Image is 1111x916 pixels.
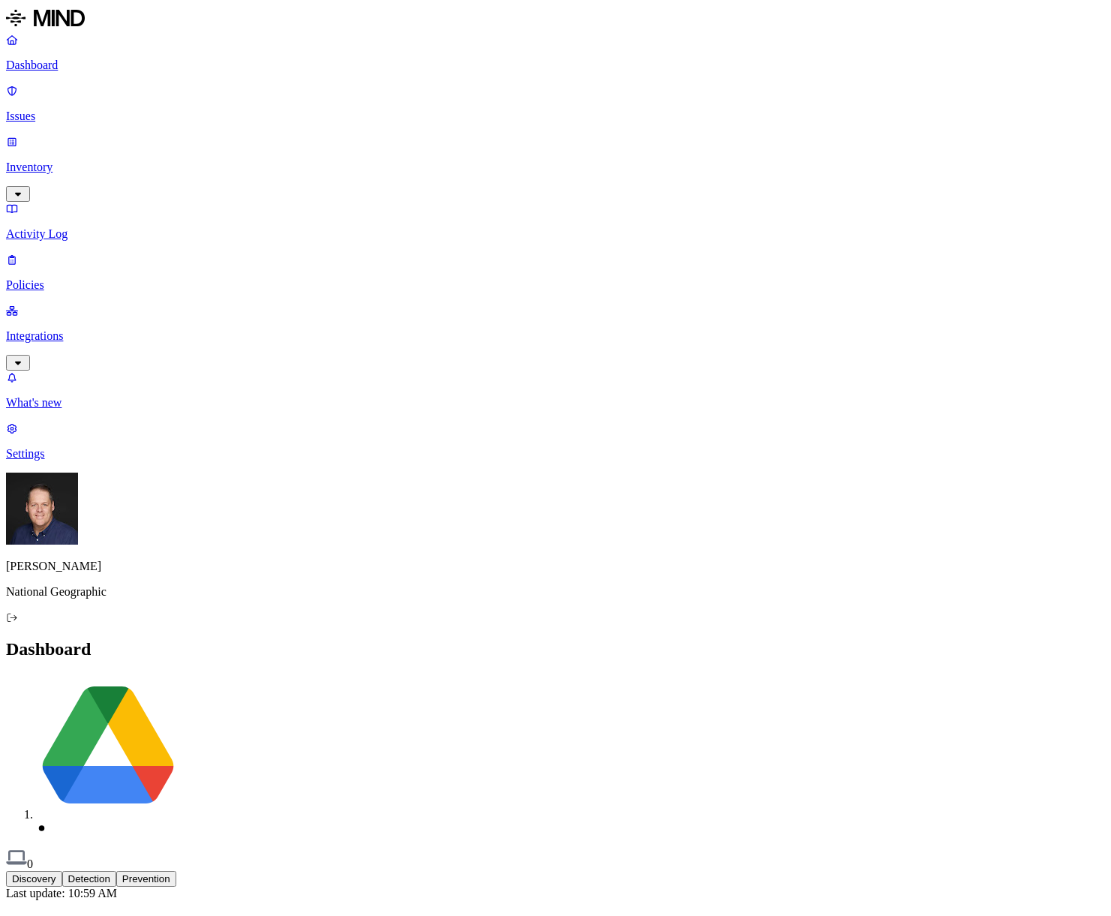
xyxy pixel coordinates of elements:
p: Integrations [6,329,1105,343]
a: What's new [6,371,1105,410]
p: Inventory [6,161,1105,174]
img: Mark DeCarlo [6,473,78,545]
h2: Dashboard [6,639,1105,659]
button: Prevention [116,871,176,887]
p: National Geographic [6,585,1105,599]
button: Discovery [6,871,62,887]
img: endpoint.svg [6,847,27,868]
img: google-drive.svg [36,674,180,818]
p: Activity Log [6,227,1105,241]
a: MIND [6,6,1105,33]
p: Policies [6,278,1105,292]
a: Issues [6,84,1105,123]
a: Inventory [6,135,1105,200]
a: Activity Log [6,202,1105,241]
p: Issues [6,110,1105,123]
span: Last update: 10:59 AM [6,887,117,899]
button: Detection [62,871,116,887]
span: 0 [27,857,33,870]
a: Dashboard [6,33,1105,72]
p: Settings [6,447,1105,461]
a: Settings [6,422,1105,461]
p: Dashboard [6,59,1105,72]
img: MIND [6,6,85,30]
p: What's new [6,396,1105,410]
a: Integrations [6,304,1105,368]
a: Policies [6,253,1105,292]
